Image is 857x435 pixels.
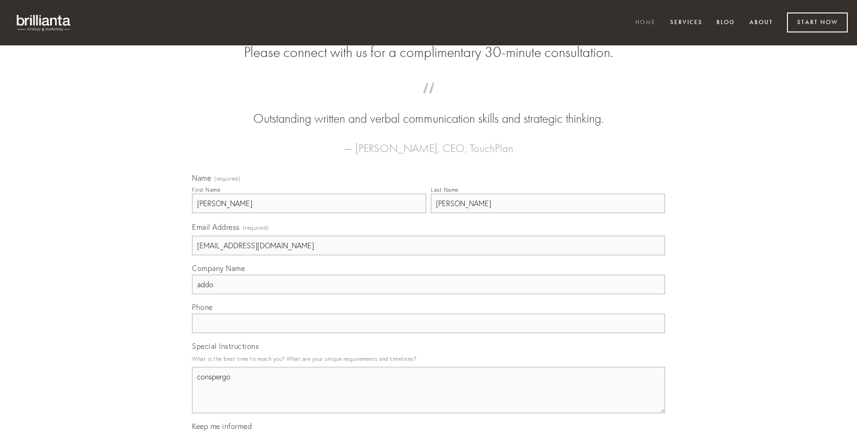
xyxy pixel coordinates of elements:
[629,15,662,31] a: Home
[192,222,240,232] span: Email Address
[214,176,240,182] span: (required)
[9,9,79,36] img: brillianta - research, strategy, marketing
[192,341,259,351] span: Special Instructions
[192,353,665,365] p: What is the best time to reach you? What are your unique requirements and timelines?
[710,15,741,31] a: Blog
[431,186,459,193] div: Last Name
[787,13,848,32] a: Start Now
[192,367,665,413] textarea: conspergo
[192,173,211,183] span: Name
[664,15,709,31] a: Services
[192,186,220,193] div: First Name
[207,128,650,158] figcaption: — [PERSON_NAME], CEO, TouchPlan
[192,44,665,61] h2: Please connect with us for a complimentary 30-minute consultation.
[207,92,650,110] span: “
[743,15,779,31] a: About
[192,422,252,431] span: Keep me informed
[192,303,213,312] span: Phone
[243,221,269,234] span: (required)
[207,92,650,128] blockquote: Outstanding written and verbal communication skills and strategic thinking.
[192,264,245,273] span: Company Name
